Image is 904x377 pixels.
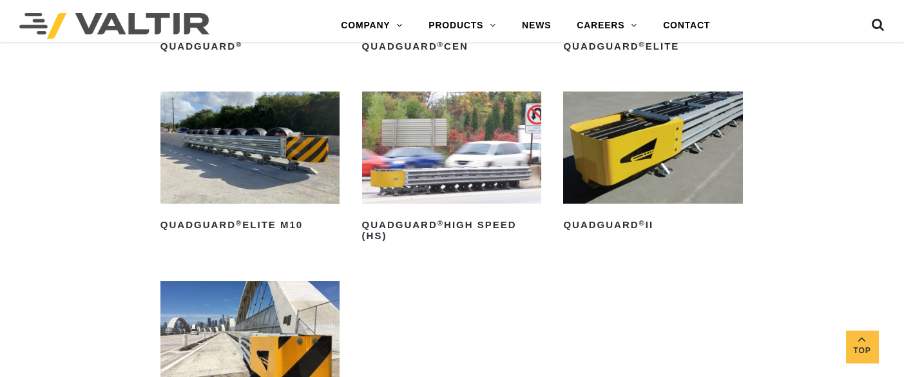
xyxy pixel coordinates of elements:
[19,13,209,39] img: Valtir
[438,219,444,227] sup: ®
[362,92,541,246] a: QuadGuard®High Speed (HS)
[563,215,742,236] h2: QuadGuard II
[416,13,509,39] a: PRODUCTS
[639,41,646,48] sup: ®
[236,41,242,48] sup: ®
[160,92,340,235] a: QuadGuard®Elite M10
[563,36,742,57] h2: QuadGuard Elite
[846,343,878,358] span: Top
[564,13,650,39] a: CAREERS
[328,13,416,39] a: COMPANY
[236,219,242,227] sup: ®
[362,215,541,246] h2: QuadGuard High Speed (HS)
[846,331,878,363] a: Top
[160,215,340,236] h2: QuadGuard Elite M10
[160,36,340,57] h2: QuadGuard
[509,13,564,39] a: NEWS
[563,92,742,235] a: QuadGuard®II
[639,219,646,227] sup: ®
[650,13,723,39] a: CONTACT
[362,36,541,57] h2: QuadGuard CEN
[438,41,444,48] sup: ®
